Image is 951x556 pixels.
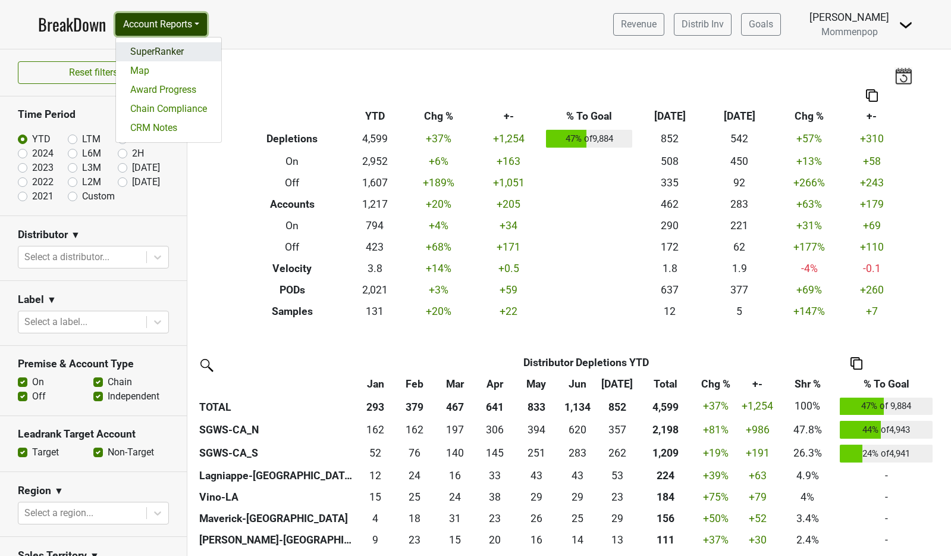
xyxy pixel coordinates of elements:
[116,99,221,118] a: Chain Compliance
[398,532,431,548] div: 23
[740,468,775,483] div: +63
[774,193,844,215] td: +63 %
[561,511,594,526] div: 25
[637,418,693,442] th: 2198.173
[82,175,101,189] label: L2M
[866,89,878,102] img: Copy to clipboard
[356,508,395,529] td: 3.918
[356,529,395,551] td: 9.439
[475,465,514,486] td: 33.367
[54,484,64,498] span: ▼
[705,127,774,151] td: 542
[558,418,597,442] td: 619.672
[844,236,899,258] td: +110
[82,132,101,146] label: LTM
[774,236,844,258] td: +177 %
[395,465,434,486] td: 23.598
[196,418,356,442] th: SGWS-CA_N
[434,442,475,466] td: 140.239
[597,418,637,442] td: 357.376
[597,486,637,508] td: 22.789
[437,468,473,483] div: 16
[635,279,705,301] td: 637
[196,442,356,466] th: SGWS-CA_S
[475,373,514,395] th: Apr: activate to sort column ascending
[693,529,737,551] td: +37 %
[517,489,555,505] div: 29
[359,422,392,438] div: 162
[774,279,844,301] td: +69 %
[600,422,635,438] div: 357
[517,532,555,548] div: 16
[398,489,431,505] div: 25
[777,529,837,551] td: 2.4%
[239,258,346,279] th: Velocity
[737,373,777,395] th: +-: activate to sort column ascending
[561,422,594,438] div: 620
[740,511,775,526] div: +52
[740,445,775,461] div: +191
[705,193,774,215] td: 283
[514,486,558,508] td: 29.45
[71,228,80,242] span: ▼
[196,465,356,486] th: Lagniappe-[GEOGRAPHIC_DATA]
[132,146,144,161] label: 2H
[561,489,594,505] div: 29
[18,61,169,84] button: Reset filters
[346,151,404,172] td: 2,952
[474,106,544,127] th: +-
[108,375,132,389] label: Chain
[82,189,115,204] label: Custom
[398,511,431,526] div: 18
[474,172,544,193] td: +1,051
[395,373,434,395] th: Feb: activate to sort column ascending
[434,529,475,551] td: 15.132
[434,373,475,395] th: Mar: activate to sort column ascending
[437,489,473,505] div: 24
[116,118,221,138] a: CRM Notes
[395,395,434,418] th: 379
[239,172,346,193] th: Off
[346,301,404,322] td: 131
[600,489,635,505] div: 23
[637,395,693,418] th: 4,599
[635,172,705,193] td: 335
[437,445,473,461] div: 140
[18,293,44,306] h3: Label
[600,468,635,483] div: 53
[705,258,774,279] td: 1.9
[774,106,844,127] th: Chg %
[837,529,936,551] td: -
[359,445,392,461] div: 52
[600,445,635,461] div: 262
[18,428,169,441] h3: Leadrank Target Account
[635,215,705,236] td: 290
[693,418,737,442] td: +81 %
[705,172,774,193] td: 92
[395,486,434,508] td: 25.039
[514,529,558,551] td: 16.098
[777,418,837,442] td: 47.8%
[844,258,899,279] td: -0.1
[475,442,514,466] td: 145.241
[844,301,899,322] td: +7
[395,508,434,529] td: 18.334
[635,106,705,127] th: [DATE]
[740,422,775,438] div: +986
[434,418,475,442] td: 197.218
[705,215,774,236] td: 221
[640,468,691,483] div: 224
[116,80,221,99] a: Award Progress
[356,373,395,395] th: Jan: activate to sort column ascending
[18,485,51,497] h3: Region
[132,161,160,175] label: [DATE]
[404,172,473,193] td: +189 %
[359,468,392,483] div: 12
[398,422,431,438] div: 162
[196,529,356,551] th: [PERSON_NAME]-[GEOGRAPHIC_DATA]
[514,442,558,466] td: 250.863
[705,236,774,258] td: 62
[705,301,774,322] td: 5
[742,400,773,412] span: +1,254
[561,445,594,461] div: 283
